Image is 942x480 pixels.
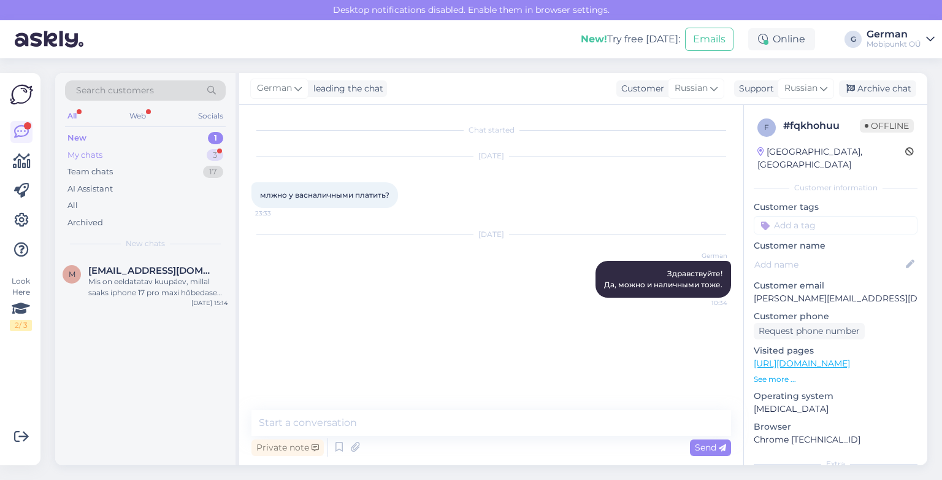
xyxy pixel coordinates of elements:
p: [PERSON_NAME][EMAIL_ADDRESS][DOMAIN_NAME] [754,292,917,305]
div: 2 / 3 [10,320,32,331]
span: Send [695,442,726,453]
div: Request phone number [754,323,865,339]
p: Customer name [754,239,917,252]
div: Archived [67,217,103,229]
span: German [257,82,292,95]
div: Chat started [251,125,731,136]
div: 17 [203,166,223,178]
div: Support [734,82,774,95]
a: GermanMobipunkt OÜ [867,29,935,49]
p: Customer phone [754,310,917,323]
span: New chats [126,238,165,249]
div: 3 [207,149,223,161]
div: Look Here [10,276,32,331]
div: Customer information [754,182,917,193]
span: f [764,123,769,132]
span: 10:34 [681,298,727,308]
p: Chrome [TECHNICAL_ID] [754,433,917,446]
div: New [67,132,86,144]
div: [DATE] [251,229,731,240]
p: Operating system [754,390,917,403]
span: Offline [860,119,914,133]
p: Browser [754,420,917,433]
span: m [69,269,75,279]
span: млжно у васналичными платить? [260,190,389,199]
div: Private note [251,439,324,456]
input: Add name [754,258,903,271]
div: Mis on eeldatatav kuupäev, millal saaks iphone 17 pro maxi hõbedase 256GB kätte? [88,276,228,298]
div: [GEOGRAPHIC_DATA], [GEOGRAPHIC_DATA] [757,145,905,171]
div: Mobipunkt OÜ [867,39,921,49]
div: Extra [754,459,917,470]
p: Customer email [754,279,917,292]
p: See more ... [754,374,917,385]
span: 23:33 [255,209,301,218]
div: Online [748,28,815,50]
div: All [67,199,78,212]
div: My chats [67,149,102,161]
span: Russian [784,82,818,95]
div: German [867,29,921,39]
span: marleenmets55@gmail.com [88,265,216,276]
div: Archive chat [839,80,916,97]
div: All [65,108,79,124]
div: Web [127,108,148,124]
div: G [844,31,862,48]
div: AI Assistant [67,183,113,195]
div: Team chats [67,166,113,178]
span: Search customers [76,84,154,97]
div: # fqkhohuu [783,118,860,133]
p: Visited pages [754,344,917,357]
div: Try free [DATE]: [581,32,680,47]
div: [DATE] [251,150,731,161]
p: [MEDICAL_DATA] [754,403,917,416]
div: 1 [208,132,223,144]
button: Emails [685,28,733,51]
img: Askly Logo [10,83,33,106]
div: Customer [616,82,664,95]
div: Socials [196,108,226,124]
input: Add a tag [754,216,917,234]
p: Customer tags [754,201,917,214]
span: Russian [675,82,708,95]
div: [DATE] 15:14 [191,298,228,308]
div: leading the chat [308,82,383,95]
a: [URL][DOMAIN_NAME] [754,358,850,369]
b: New! [581,33,607,45]
span: German [681,251,727,260]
